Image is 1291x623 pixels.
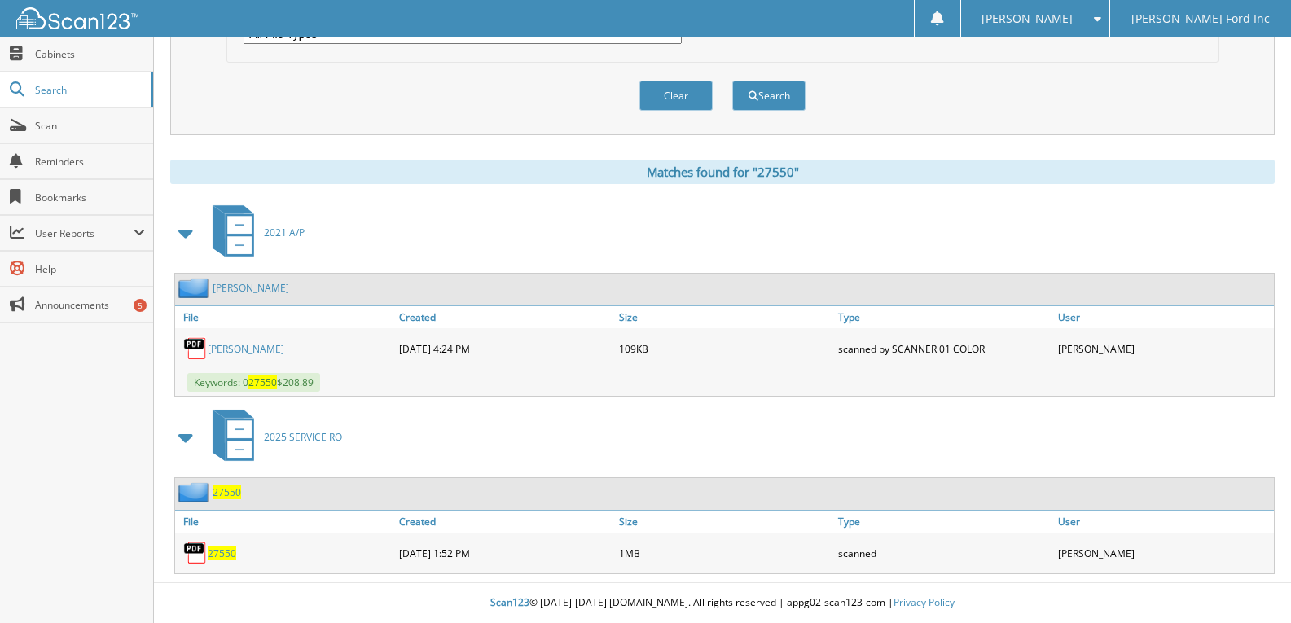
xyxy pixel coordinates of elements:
a: Size [615,511,835,533]
div: scanned [834,537,1054,569]
a: [PERSON_NAME] [213,281,289,295]
span: Announcements [35,298,145,312]
span: 27550 [248,375,277,389]
span: Bookmarks [35,191,145,204]
span: Reminders [35,155,145,169]
a: File [175,306,395,328]
a: 27550 [208,546,236,560]
a: Created [395,511,615,533]
span: Cabinets [35,47,145,61]
div: scanned by SCANNER 01 COLOR [834,332,1054,365]
a: Size [615,306,835,328]
span: Help [35,262,145,276]
a: Created [395,306,615,328]
a: Type [834,511,1054,533]
span: Scan [35,119,145,133]
div: 1MB [615,537,835,569]
img: folder2.png [178,482,213,502]
a: 27550 [213,485,241,499]
a: Type [834,306,1054,328]
button: Clear [639,81,713,111]
a: [PERSON_NAME] [208,342,284,356]
span: Scan123 [490,595,529,609]
span: Search [35,83,143,97]
div: 5 [134,299,147,312]
a: User [1054,511,1274,533]
div: [DATE] 4:24 PM [395,332,615,365]
iframe: Chat Widget [1210,545,1291,623]
a: User [1054,306,1274,328]
a: 2025 SERVICE RO [203,405,342,469]
img: PDF.png [183,541,208,565]
span: 2021 A/P [264,226,305,239]
img: scan123-logo-white.svg [16,7,138,29]
img: PDF.png [183,336,208,361]
div: [PERSON_NAME] [1054,332,1274,365]
a: Privacy Policy [894,595,955,609]
div: © [DATE]-[DATE] [DOMAIN_NAME]. All rights reserved | appg02-scan123-com | [154,583,1291,623]
div: [PERSON_NAME] [1054,537,1274,569]
button: Search [732,81,806,111]
span: 2025 SERVICE RO [264,430,342,444]
img: folder2.png [178,278,213,298]
span: User Reports [35,226,134,240]
div: [DATE] 1:52 PM [395,537,615,569]
div: 109KB [615,332,835,365]
a: 2021 A/P [203,200,305,265]
div: Matches found for "27550" [170,160,1275,184]
a: File [175,511,395,533]
span: [PERSON_NAME] Ford Inc [1131,14,1270,24]
span: Keywords: 0 $208.89 [187,373,320,392]
span: [PERSON_NAME] [981,14,1073,24]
